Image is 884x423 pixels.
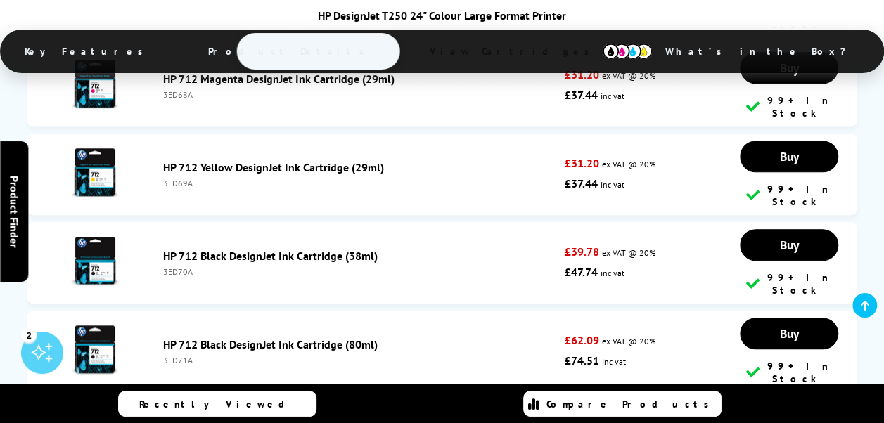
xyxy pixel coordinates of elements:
[546,398,717,410] span: Compare Products
[139,398,299,410] span: Recently Viewed
[780,325,799,341] span: Buy
[163,266,558,277] div: 3ED70A
[565,156,599,170] strong: £31.20
[780,148,799,164] span: Buy
[601,91,624,101] span: inc vat
[4,34,172,68] span: Key Features
[603,44,652,59] img: cmyk-icon.svg
[523,391,722,417] a: Compare Products
[746,360,832,385] div: 99+ In Stock
[70,325,120,375] img: HP 712 Black DesignJet Ink Cartridge (80ml)
[163,89,558,100] div: 3ED68A
[780,237,799,253] span: Buy
[602,247,655,258] span: ex VAT @ 20%
[746,271,832,297] div: 99+ In Stock
[602,356,626,367] span: inc vat
[565,245,599,259] strong: £39.78
[644,34,880,68] span: What’s in the Box?
[70,148,120,197] img: HP 712 Yellow DesignJet Ink Cartridge (29ml)
[118,391,316,417] a: Recently Viewed
[746,183,832,208] div: 99+ In Stock
[7,176,21,248] span: Product Finder
[163,249,378,263] a: HP 712 Black DesignJet Ink Cartridge (38ml)
[746,94,832,119] div: 99+ In Stock
[565,265,598,279] strong: £47.74
[163,178,558,188] div: 3ED69A
[70,237,120,286] img: HP 712 Black DesignJet Ink Cartridge (38ml)
[409,33,629,70] span: View Cartridges
[565,176,598,190] strong: £37.44
[70,60,120,109] img: HP 712 Magenta DesignJet Ink Cartridge (29ml)
[163,355,558,365] div: 3ED71A
[601,268,624,278] span: inc vat
[187,34,393,68] span: Product Details
[565,88,598,102] strong: £37.44
[565,353,599,367] strong: £74.51
[163,160,384,174] a: HP 712 Yellow DesignJet Ink Cartridge (29ml)
[601,179,624,190] span: inc vat
[602,159,655,169] span: ex VAT @ 20%
[163,337,378,351] a: HP 712 Black DesignJet Ink Cartridge (80ml)
[602,336,655,346] span: ex VAT @ 20%
[565,333,599,347] strong: £62.09
[21,327,37,342] div: 2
